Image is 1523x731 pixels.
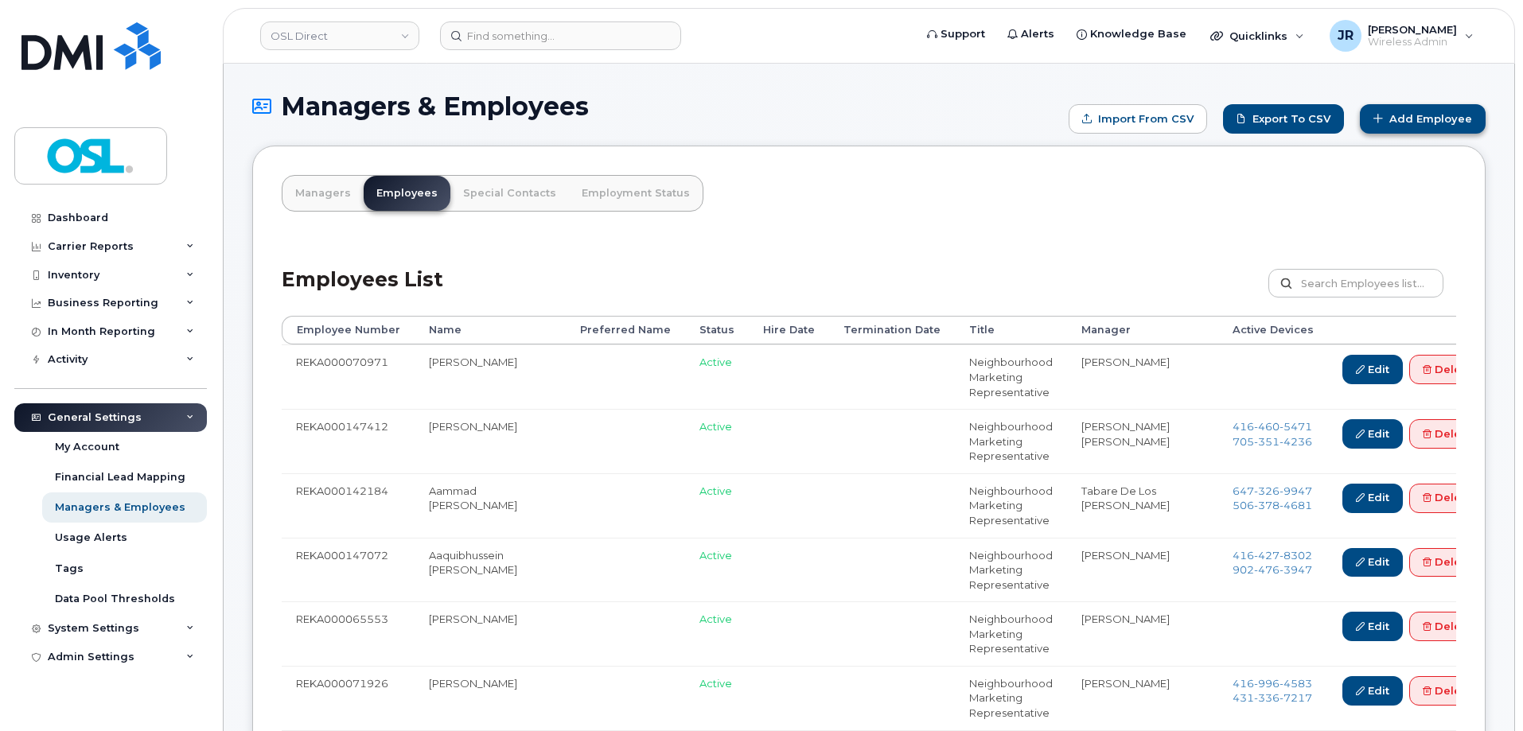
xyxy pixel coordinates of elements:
span: 476 [1254,563,1280,576]
span: Active [699,612,732,625]
li: [PERSON_NAME] [1081,676,1204,691]
span: 326 [1254,484,1280,497]
td: REKA000070971 [282,344,415,409]
span: 378 [1254,499,1280,511]
li: [PERSON_NAME] [1081,434,1204,449]
a: Edit [1342,419,1403,449]
th: Manager [1067,316,1218,344]
a: Edit [1342,612,1403,641]
td: Neighbourhood Marketing Representative [955,344,1067,409]
span: 647 [1233,484,1312,497]
td: REKA000071926 [282,666,415,730]
span: Active [699,420,732,433]
h1: Managers & Employees [252,92,1061,120]
span: 8302 [1280,549,1312,562]
a: 4164605471 [1233,420,1312,433]
td: Aaquibhussein [PERSON_NAME] [415,538,566,602]
span: 705 [1233,435,1312,448]
a: Delete [1409,484,1486,513]
td: [PERSON_NAME] [415,601,566,666]
span: Active [699,356,732,368]
span: Active [699,677,732,690]
span: 416 [1233,420,1312,433]
a: Delete [1409,676,1486,706]
a: 9024763947 [1233,563,1312,576]
th: Title [955,316,1067,344]
span: 460 [1254,420,1280,433]
td: REKA000065553 [282,601,415,666]
li: [PERSON_NAME] [1081,419,1204,434]
span: Active [699,549,732,562]
th: Employee Number [282,316,415,344]
span: 7217 [1280,691,1312,704]
td: Neighbourhood Marketing Representative [955,409,1067,473]
a: Edit [1342,548,1403,577]
a: Delete [1409,612,1486,641]
span: 996 [1254,677,1280,690]
a: 5063784681 [1233,499,1312,511]
span: 5471 [1280,420,1312,433]
a: Edit [1342,676,1403,706]
td: Neighbourhood Marketing Representative [955,473,1067,538]
a: 6473269947 [1233,484,1312,497]
a: Delete [1409,355,1486,384]
a: Delete [1409,419,1486,449]
span: 9947 [1280,484,1312,497]
th: Status [685,316,749,344]
span: 336 [1254,691,1280,704]
a: Managers [282,176,364,211]
a: 4169964583 [1233,677,1312,690]
td: REKA000142184 [282,473,415,538]
th: Active Devices [1218,316,1328,344]
td: Neighbourhood Marketing Representative [955,601,1067,666]
span: 4681 [1280,499,1312,511]
li: Tabare De Los [PERSON_NAME] [1081,484,1204,513]
span: 431 [1233,691,1312,704]
li: [PERSON_NAME] [1081,355,1204,370]
td: REKA000147412 [282,409,415,473]
th: Hire Date [749,316,829,344]
span: 416 [1233,677,1312,690]
span: 4583 [1280,677,1312,690]
a: 4313367217 [1233,691,1312,704]
a: Employment Status [569,176,703,211]
span: 902 [1233,563,1312,576]
span: 427 [1254,549,1280,562]
li: [PERSON_NAME] [1081,612,1204,627]
h2: Employees List [282,269,443,316]
td: Aammad [PERSON_NAME] [415,473,566,538]
a: Edit [1342,355,1403,384]
th: Termination Date [829,316,955,344]
td: Neighbourhood Marketing Representative [955,538,1067,602]
td: [PERSON_NAME] [415,666,566,730]
a: 7053514236 [1233,435,1312,448]
td: REKA000147072 [282,538,415,602]
td: Neighbourhood Marketing Representative [955,666,1067,730]
span: 351 [1254,435,1280,448]
a: Export to CSV [1223,104,1344,134]
th: Preferred Name [566,316,685,344]
a: Special Contacts [450,176,569,211]
span: Active [699,484,732,497]
th: Name [415,316,566,344]
a: Edit [1342,484,1403,513]
li: [PERSON_NAME] [1081,548,1204,563]
span: 416 [1233,549,1312,562]
span: 3947 [1280,563,1312,576]
a: Add Employee [1360,104,1486,134]
span: 506 [1233,499,1312,511]
span: 4236 [1280,435,1312,448]
a: Delete [1409,548,1486,577]
form: Import from CSV [1069,104,1207,134]
td: [PERSON_NAME] [415,409,566,473]
a: Employees [364,176,450,211]
a: 4164278302 [1233,549,1312,562]
td: [PERSON_NAME] [415,344,566,409]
